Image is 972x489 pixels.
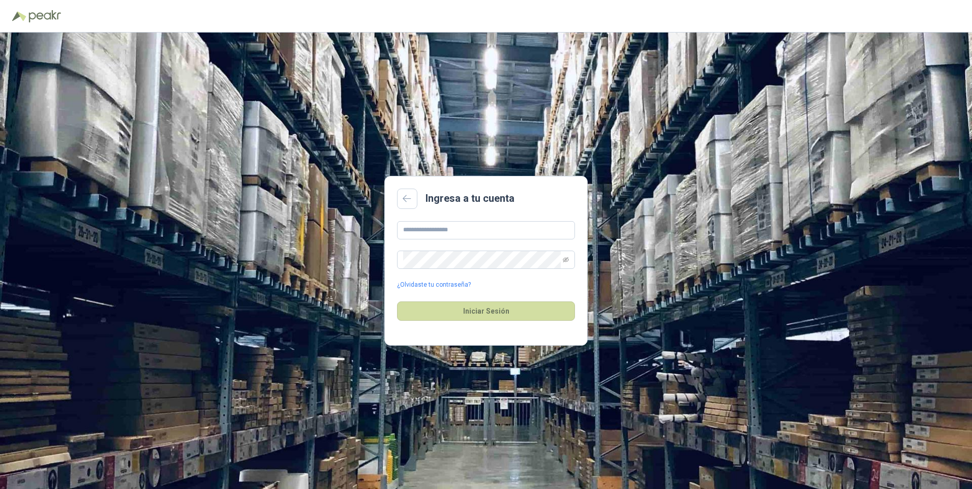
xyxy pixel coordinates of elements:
img: Logo [12,11,26,21]
button: Iniciar Sesión [397,301,575,321]
img: Peakr [28,10,61,22]
a: ¿Olvidaste tu contraseña? [397,280,471,290]
span: eye-invisible [563,257,569,263]
h2: Ingresa a tu cuenta [426,191,514,206]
